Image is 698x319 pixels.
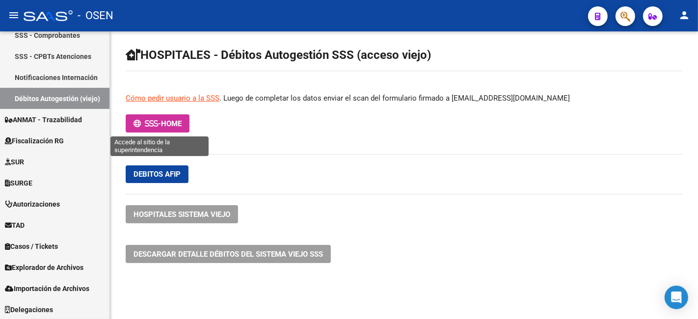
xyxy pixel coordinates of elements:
span: Importación de Archivos [5,283,89,294]
span: Debitos afip [134,170,181,179]
span: SURGE [5,178,32,188]
span: HOME [161,119,182,128]
button: HOSPITALES SISTEMA VIEJO [126,205,238,223]
span: HOSPITALES SISTEMA VIEJO [134,210,230,219]
app-debitos-autogestion-sss: . Luego de completar los datos enviar el scan del formulario firmado a [EMAIL_ADDRESS][DOMAIN_NAME] [126,47,682,258]
button: Debitos afip [126,165,188,183]
span: Explorador de Archivos [5,262,83,273]
button: -HOME [126,114,189,133]
mat-icon: menu [8,9,20,21]
mat-icon: person [678,9,690,21]
span: Delegaciones [5,304,53,315]
span: - OSEN [78,5,113,27]
span: Descargar detalle débitos del sistema VIEJO SSS [134,250,323,259]
span: TAD [5,220,25,231]
span: Casos / Tickets [5,241,58,252]
strong: HOSPITALES - Débitos Autogestión SSS (acceso viejo) [126,48,431,62]
span: - [134,119,161,128]
button: Descargar detalle débitos del sistema VIEJO SSS [126,245,331,263]
span: SUR [5,157,24,167]
div: Open Intercom Messenger [665,286,688,309]
span: Fiscalización RG [5,135,64,146]
span: Autorizaciones [5,199,60,210]
span: ANMAT - Trazabilidad [5,114,82,125]
a: Cómo pedir usuario a la SSS [126,94,219,103]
